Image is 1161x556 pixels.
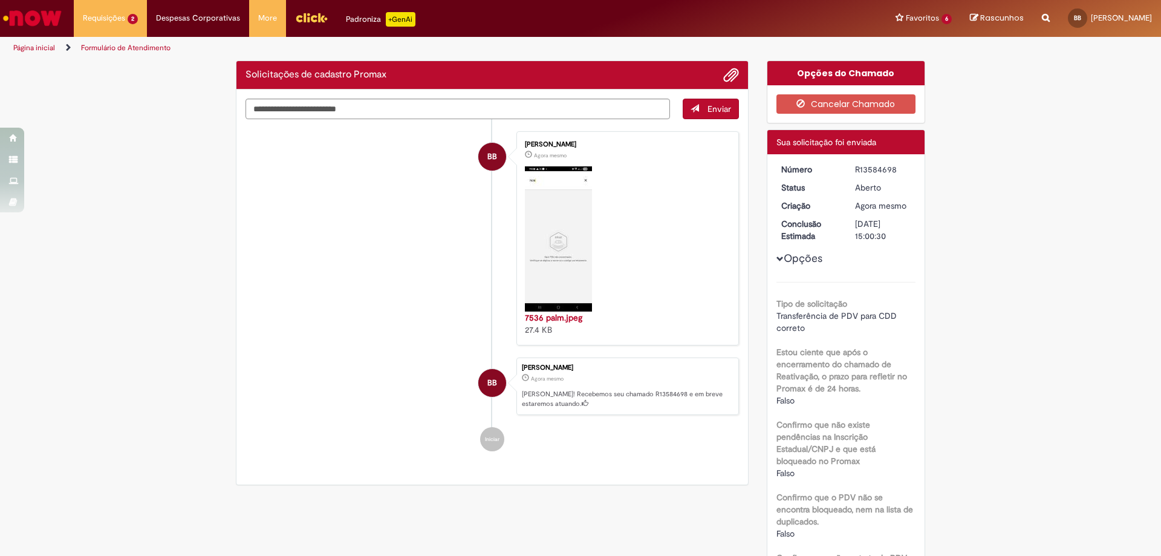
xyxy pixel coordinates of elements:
time: 01/10/2025 10:00:17 [534,152,567,159]
span: Agora mesmo [855,200,906,211]
div: Bruna Keisilaine Alves Barbosa [478,369,506,397]
span: BB [487,142,497,171]
span: [PERSON_NAME] [1091,13,1152,23]
b: Tipo de solicitação [776,298,847,309]
p: [PERSON_NAME]! Recebemos seu chamado R13584698 e em breve estaremos atuando. [522,390,732,408]
a: Página inicial [13,43,55,53]
span: Sua solicitação foi enviada [776,137,876,148]
dt: Status [772,182,847,194]
button: Adicionar anexos [723,67,739,83]
span: Falso [776,528,795,539]
img: click_logo_yellow_360x200.png [295,8,328,27]
a: Rascunhos [970,13,1024,24]
div: [DATE] 15:00:30 [855,218,911,242]
button: Cancelar Chamado [776,94,916,114]
span: BB [1074,14,1081,22]
div: Padroniza [346,12,415,27]
ul: Histórico de tíquete [246,119,739,464]
time: 01/10/2025 10:00:20 [855,200,906,211]
div: 01/10/2025 10:00:20 [855,200,911,212]
button: Enviar [683,99,739,119]
span: Falso [776,468,795,479]
div: R13584698 [855,163,911,175]
span: More [258,12,277,24]
span: Despesas Corporativas [156,12,240,24]
a: 7536 palm.jpeg [525,312,582,323]
span: Requisições [83,12,125,24]
a: Formulário de Atendimento [81,43,171,53]
span: Enviar [707,103,731,114]
textarea: Digite sua mensagem aqui... [246,99,670,119]
li: Bruna Keisilaine Alves Barbosa [246,358,739,416]
span: BB [487,368,497,397]
ul: Trilhas de página [9,37,765,59]
b: Confirmo que não existe pendências na Inscrição Estadual/CNPJ e que está bloqueado no Promax [776,419,876,466]
span: Agora mesmo [531,375,564,382]
span: 2 [128,14,138,24]
b: Estou ciente que após o encerramento do chamado de Reativação, o prazo para refletir no Promax é ... [776,347,907,394]
div: 27.4 KB [525,312,726,336]
span: Agora mesmo [534,152,567,159]
span: Favoritos [906,12,939,24]
b: Confirmo que o PDV não se encontra bloqueado, nem na lista de duplicados. [776,492,913,527]
span: Transferência de PDV para CDD correto [776,310,899,333]
p: +GenAi [386,12,415,27]
h2: Solicitações de cadastro Promax Histórico de tíquete [246,70,386,80]
img: ServiceNow [1,6,63,30]
div: Opções do Chamado [767,61,925,85]
div: Aberto [855,182,911,194]
div: [PERSON_NAME] [522,364,732,371]
dt: Criação [772,200,847,212]
span: Falso [776,395,795,406]
span: 6 [941,14,952,24]
div: [PERSON_NAME] [525,141,726,148]
dt: Número [772,163,847,175]
span: Rascunhos [980,12,1024,24]
div: Bruna Keisilaine Alves Barbosa [478,143,506,171]
dt: Conclusão Estimada [772,218,847,242]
